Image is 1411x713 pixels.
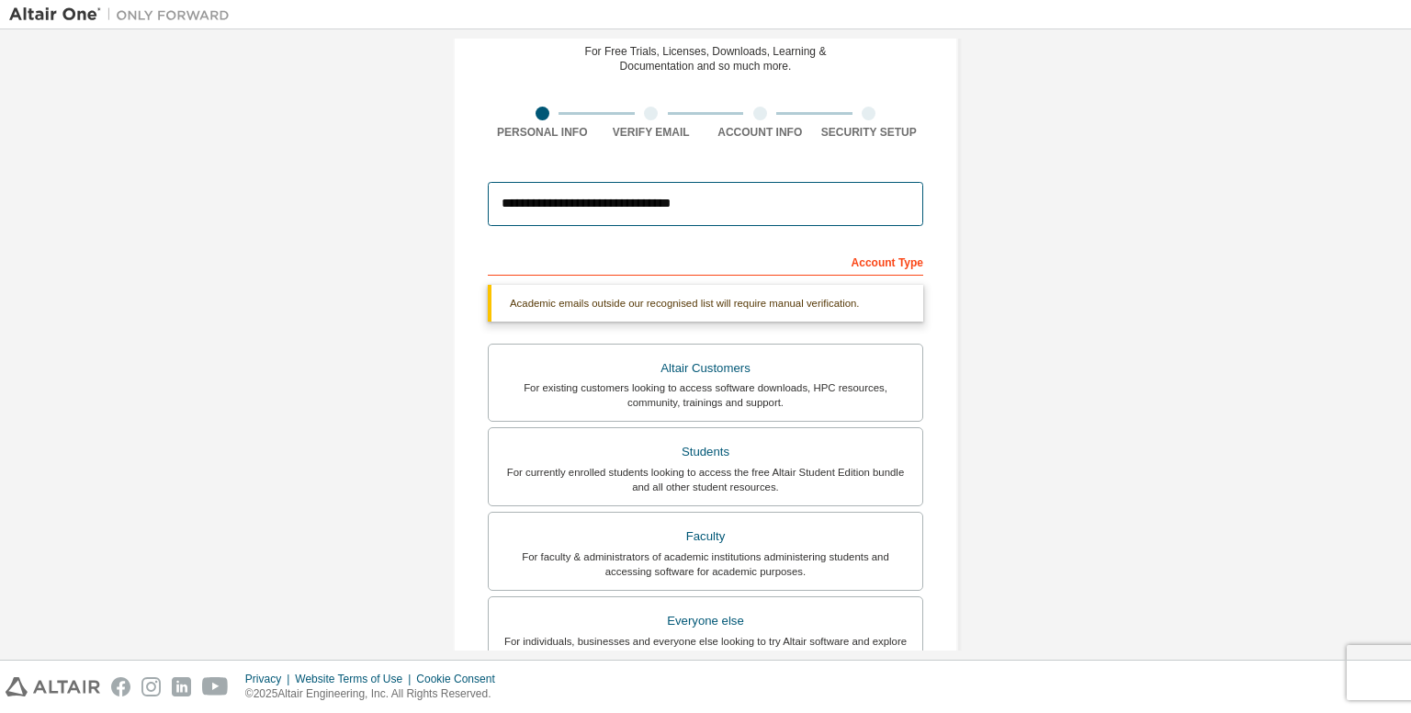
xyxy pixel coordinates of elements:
div: Account Type [488,246,923,276]
div: For individuals, businesses and everyone else looking to try Altair software and explore our prod... [500,634,911,663]
div: For existing customers looking to access software downloads, HPC resources, community, trainings ... [500,380,911,410]
img: instagram.svg [141,677,161,696]
div: Altair Customers [500,356,911,381]
div: Security Setup [815,125,924,140]
img: Altair One [9,6,239,24]
div: Cookie Consent [416,672,505,686]
img: altair_logo.svg [6,677,100,696]
div: Faculty [500,524,911,549]
div: Privacy [245,672,295,686]
div: Academic emails outside our recognised list will require manual verification. [488,285,923,322]
img: linkedin.svg [172,677,191,696]
div: Website Terms of Use [295,672,416,686]
img: youtube.svg [202,677,229,696]
div: For faculty & administrators of academic institutions administering students and accessing softwa... [500,549,911,579]
img: facebook.svg [111,677,130,696]
div: Students [500,439,911,465]
div: For Free Trials, Licenses, Downloads, Learning & Documentation and so much more. [585,44,827,74]
div: Everyone else [500,608,911,634]
div: Personal Info [488,125,597,140]
div: Verify Email [597,125,706,140]
div: Account Info [705,125,815,140]
p: © 2025 Altair Engineering, Inc. All Rights Reserved. [245,686,506,702]
div: For currently enrolled students looking to access the free Altair Student Edition bundle and all ... [500,465,911,494]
